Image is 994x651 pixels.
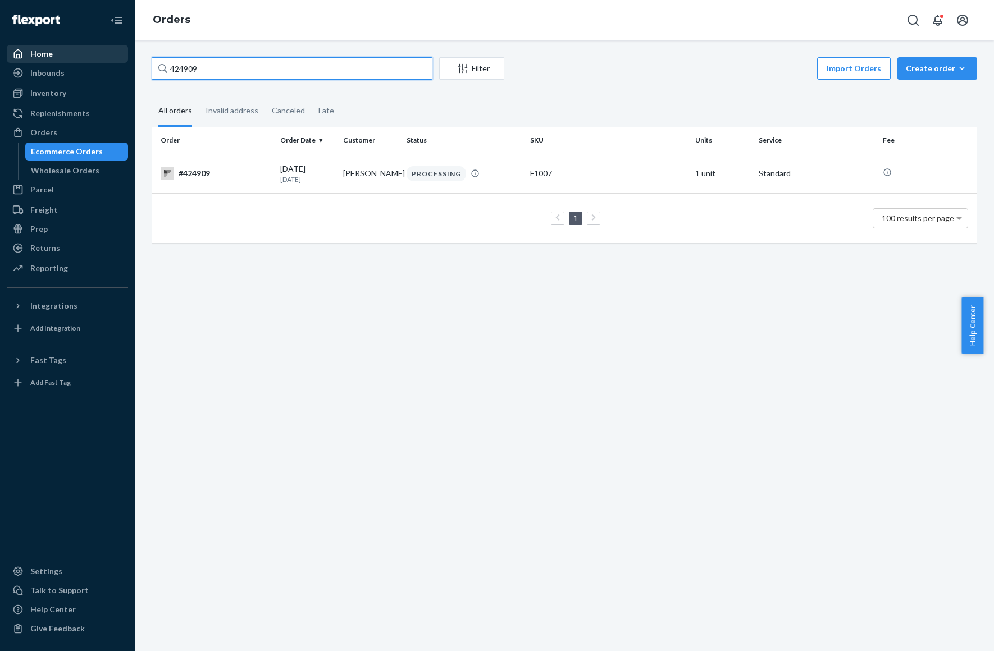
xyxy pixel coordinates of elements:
[927,9,949,31] button: Open notifications
[7,123,128,141] a: Orders
[7,84,128,102] a: Inventory
[7,581,128,599] a: Talk to Support
[7,239,128,257] a: Returns
[158,96,192,127] div: All orders
[30,223,48,235] div: Prep
[961,297,983,354] button: Help Center
[152,127,276,154] th: Order
[30,604,76,615] div: Help Center
[878,127,977,154] th: Fee
[7,259,128,277] a: Reporting
[106,9,128,31] button: Close Navigation
[7,620,128,638] button: Give Feedback
[7,319,128,337] a: Add Integration
[7,220,128,238] a: Prep
[7,45,128,63] a: Home
[7,201,128,219] a: Freight
[30,67,65,79] div: Inbounds
[30,48,53,59] div: Home
[339,154,402,193] td: [PERSON_NAME]
[30,184,54,195] div: Parcel
[343,135,398,145] div: Customer
[902,9,924,31] button: Open Search Box
[25,162,129,180] a: Wholesale Orders
[526,127,691,154] th: SKU
[30,323,80,333] div: Add Integration
[30,300,77,311] div: Integrations
[897,57,977,80] button: Create order
[951,9,974,31] button: Open account menu
[30,127,57,138] div: Orders
[30,355,66,366] div: Fast Tags
[30,378,71,387] div: Add Fast Tag
[7,351,128,369] button: Fast Tags
[206,96,258,125] div: Invalid address
[571,213,580,223] a: Page 1 is your current page
[30,108,90,119] div: Replenishments
[7,562,128,580] a: Settings
[754,127,878,154] th: Service
[318,96,334,125] div: Late
[7,181,128,199] a: Parcel
[882,213,954,223] span: 100 results per page
[31,146,103,157] div: Ecommerce Orders
[12,15,60,26] img: Flexport logo
[7,64,128,82] a: Inbounds
[272,96,305,125] div: Canceled
[30,88,66,99] div: Inventory
[440,63,504,74] div: Filter
[30,204,58,216] div: Freight
[691,127,754,154] th: Units
[407,166,466,181] div: PROCESSING
[153,13,190,26] a: Orders
[7,600,128,618] a: Help Center
[7,374,128,392] a: Add Fast Tag
[280,175,335,184] p: [DATE]
[759,168,874,179] p: Standard
[30,623,85,634] div: Give Feedback
[30,263,68,274] div: Reporting
[31,165,99,176] div: Wholesale Orders
[152,57,432,80] input: Search orders
[30,585,89,596] div: Talk to Support
[30,242,60,254] div: Returns
[906,63,969,74] div: Create order
[276,127,339,154] th: Order Date
[280,163,335,184] div: [DATE]
[691,154,754,193] td: 1 unit
[439,57,504,80] button: Filter
[30,566,62,577] div: Settings
[144,4,199,36] ol: breadcrumbs
[7,104,128,122] a: Replenishments
[817,57,891,80] button: Import Orders
[161,167,271,180] div: #424909
[530,168,686,179] div: F1007
[25,143,129,161] a: Ecommerce Orders
[402,127,526,154] th: Status
[7,297,128,315] button: Integrations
